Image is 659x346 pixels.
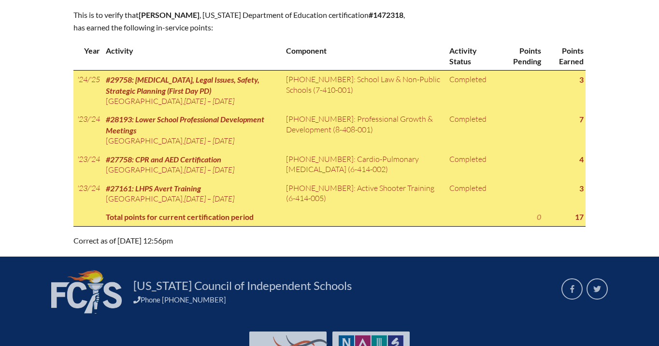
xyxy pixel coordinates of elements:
strong: 3 [579,75,584,84]
span: [DATE] – [DATE] [184,194,234,203]
td: '23/'24 [73,179,102,208]
th: Year [73,42,102,70]
td: , [102,150,282,179]
span: [GEOGRAPHIC_DATA] [106,194,183,203]
td: [PHONE_NUMBER]: School Law & Non-Public Schools (7-410-001) [282,71,445,111]
td: Completed [445,150,497,179]
td: [PHONE_NUMBER]: Active Shooter Training (6-414-005) [282,179,445,208]
strong: 4 [579,155,584,164]
strong: 7 [579,115,584,124]
td: , [102,71,282,111]
span: #28193: Lower School Professional Development Meetings [106,115,264,134]
td: [PHONE_NUMBER]: Professional Growth & Development (8-408-001) [282,110,445,150]
span: #27758: CPR and AED Certification [106,155,221,164]
th: 0 [497,208,543,226]
span: [DATE] – [DATE] [184,165,234,174]
span: [PERSON_NAME] [139,10,200,19]
span: #29758: [MEDICAL_DATA], Legal Issues, Safety, Strategic Planning (First Day PD) [106,75,259,95]
span: [DATE] – [DATE] [184,96,234,106]
td: , [102,110,282,150]
th: Component [282,42,445,70]
th: Activity Status [445,42,497,70]
div: Phone [PHONE_NUMBER] [133,295,550,304]
span: [GEOGRAPHIC_DATA] [106,136,183,145]
span: [DATE] – [DATE] [184,136,234,145]
th: Total points for current certification period [102,208,497,226]
td: [PHONE_NUMBER]: Cardio-Pulmonary [MEDICAL_DATA] (6-414-002) [282,150,445,179]
th: Activity [102,42,282,70]
strong: 3 [579,184,584,193]
a: [US_STATE] Council of Independent Schools [129,278,356,293]
th: 17 [543,208,586,226]
p: This is to verify that , [US_STATE] Department of Education certification , has earned the follow... [73,9,414,34]
td: '23/'24 [73,150,102,179]
th: Points Earned [543,42,586,70]
td: Completed [445,110,497,150]
b: #1472318 [369,10,403,19]
td: '23/'24 [73,110,102,150]
p: Correct as of [DATE] 12:56pm [73,234,414,247]
td: , [102,179,282,208]
th: Points Pending [497,42,543,70]
td: Completed [445,179,497,208]
td: '24/'25 [73,71,102,111]
span: [GEOGRAPHIC_DATA] [106,96,183,106]
td: Completed [445,71,497,111]
img: FCIS_logo_white [51,270,122,314]
span: #27161: LHPS Avert Training [106,184,201,193]
span: [GEOGRAPHIC_DATA] [106,165,183,174]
